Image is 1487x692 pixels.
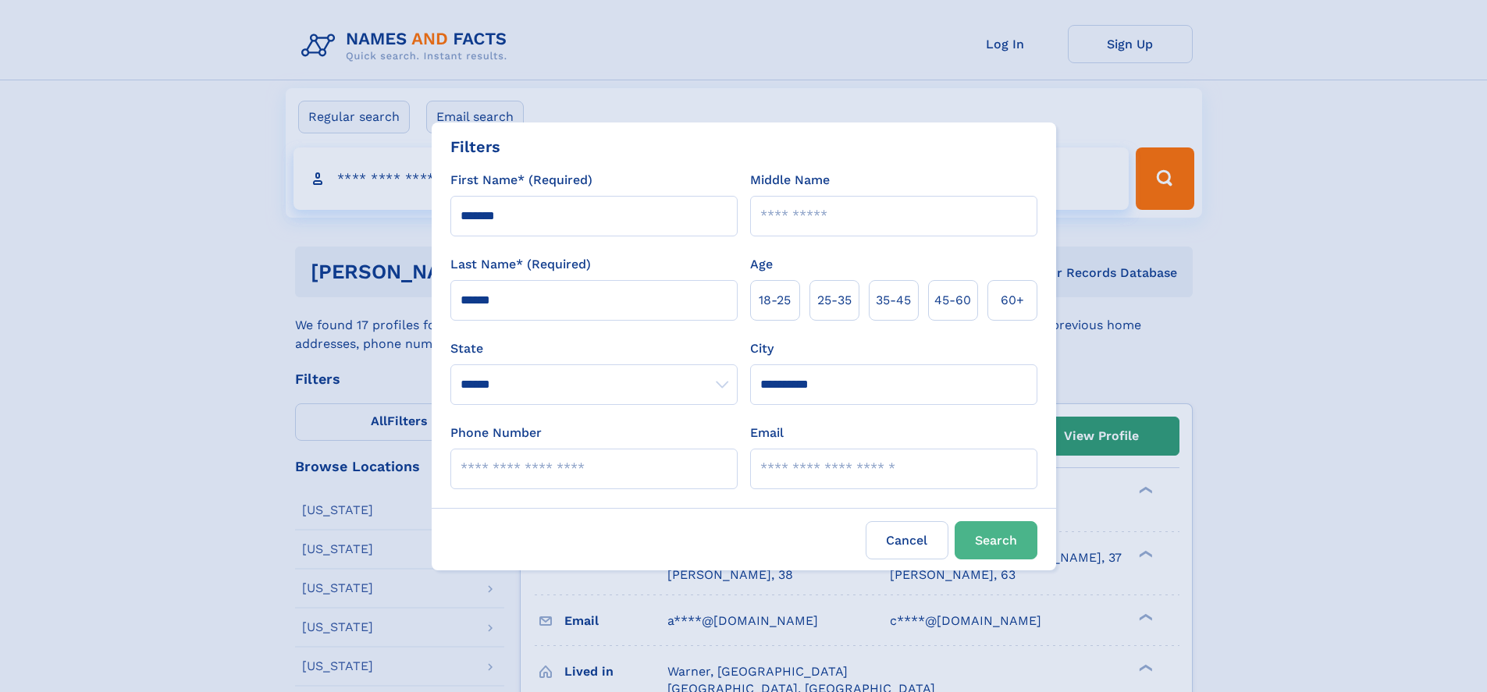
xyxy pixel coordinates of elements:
button: Search [955,521,1037,559]
label: Phone Number [450,424,542,442]
label: State [450,339,738,358]
span: 25‑35 [817,291,852,310]
label: Last Name* (Required) [450,255,591,274]
span: 60+ [1001,291,1024,310]
label: Email [750,424,784,442]
label: First Name* (Required) [450,171,592,190]
label: Middle Name [750,171,830,190]
label: Cancel [866,521,948,559]
span: 35‑45 [876,291,911,310]
span: 18‑25 [759,291,791,310]
span: 45‑60 [934,291,971,310]
label: City [750,339,774,358]
label: Age [750,255,773,274]
div: Filters [450,135,500,158]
